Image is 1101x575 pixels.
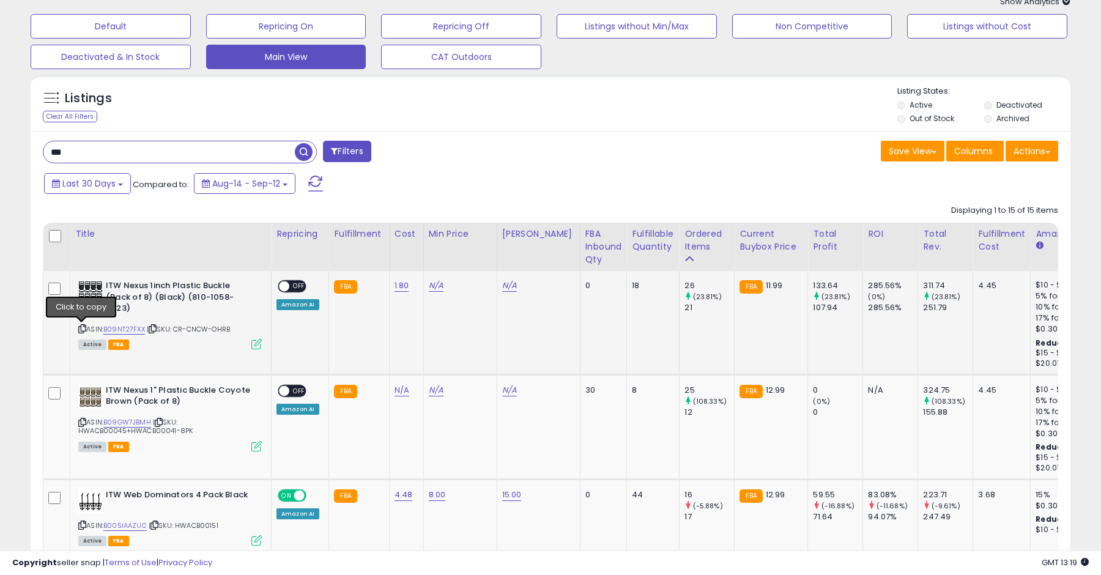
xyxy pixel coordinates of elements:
[276,228,324,240] div: Repricing
[276,508,319,519] div: Amazon AI
[395,228,418,240] div: Cost
[62,177,116,190] span: Last 30 Days
[684,385,734,396] div: 25
[31,45,191,69] button: Deactivated & In Stock
[108,536,129,546] span: FBA
[133,179,189,190] span: Compared to:
[279,490,294,500] span: ON
[289,386,309,396] span: OFF
[954,145,993,157] span: Columns
[334,280,357,294] small: FBA
[978,228,1025,253] div: Fulfillment Cost
[766,280,783,291] span: 11.99
[158,557,212,568] a: Privacy Policy
[1006,141,1058,161] button: Actions
[78,385,262,450] div: ASIN:
[951,205,1058,217] div: Displaying 1 to 15 of 15 items
[813,302,862,313] div: 107.94
[395,384,409,396] a: N/A
[932,292,960,302] small: (23.81%)
[813,228,858,253] div: Total Profit
[821,501,854,511] small: (-16.88%)
[105,557,157,568] a: Terms of Use
[684,489,734,500] div: 16
[103,521,147,531] a: B005IAAZUC
[923,385,973,396] div: 324.75
[78,417,193,436] span: | SKU: HWACB00045+HWACB00041-8PK
[429,228,492,240] div: Min Price
[395,280,409,292] a: 1.80
[43,111,97,122] div: Clear All Filters
[334,489,357,503] small: FBA
[305,490,324,500] span: OFF
[334,385,357,398] small: FBA
[684,511,734,522] div: 17
[923,280,973,291] div: 311.74
[910,100,932,110] label: Active
[923,407,973,418] div: 155.88
[740,489,762,503] small: FBA
[732,14,892,39] button: Non Competitive
[289,281,309,292] span: OFF
[932,396,965,406] small: (108.33%)
[103,324,145,335] a: B09NT27FXX
[996,113,1029,124] label: Archived
[632,489,670,500] div: 44
[740,280,762,294] small: FBA
[147,324,230,334] span: | SKU: CR-CNCW-OHRB
[12,557,212,569] div: seller snap | |
[766,489,785,500] span: 12.99
[996,100,1042,110] label: Deactivated
[684,228,729,253] div: Ordered Items
[868,489,917,500] div: 83.08%
[684,407,734,418] div: 12
[106,280,254,317] b: ITW Nexus 1inch Plastic Buckle (Pack of 8) (Black) (810-1058-6023)
[381,45,541,69] button: CAT Outdoors
[813,385,862,396] div: 0
[502,384,517,396] a: N/A
[12,557,57,568] strong: Copyright
[881,141,944,161] button: Save View
[923,511,973,522] div: 247.49
[693,396,727,406] small: (108.33%)
[323,141,371,162] button: Filters
[429,489,446,501] a: 8.00
[693,292,722,302] small: (23.81%)
[276,299,319,310] div: Amazon AI
[31,14,191,39] button: Default
[813,489,862,500] div: 59.55
[276,404,319,415] div: Amazon AI
[907,14,1067,39] button: Listings without Cost
[868,385,908,396] div: N/A
[502,489,522,501] a: 15.00
[978,489,1021,500] div: 3.68
[502,280,517,292] a: N/A
[381,14,541,39] button: Repricing Off
[585,280,618,291] div: 0
[78,339,106,350] span: All listings currently available for purchase on Amazon
[334,228,384,240] div: Fulfillment
[502,228,575,240] div: [PERSON_NAME]
[910,113,954,124] label: Out of Stock
[78,489,103,514] img: 41U0GcIHF4S._SL40_.jpg
[108,339,129,350] span: FBA
[693,501,723,511] small: (-5.88%)
[923,302,973,313] div: 251.79
[877,501,908,511] small: (-11.68%)
[684,302,734,313] div: 21
[585,385,618,396] div: 30
[684,280,734,291] div: 26
[923,489,973,500] div: 223.71
[868,292,885,302] small: (0%)
[632,280,670,291] div: 18
[766,384,785,396] span: 12.99
[429,280,443,292] a: N/A
[813,407,862,418] div: 0
[557,14,717,39] button: Listings without Min/Max
[1042,557,1089,568] span: 2025-10-13 13:19 GMT
[813,511,862,522] div: 71.64
[946,141,1004,161] button: Columns
[78,536,106,546] span: All listings currently available for purchase on Amazon
[740,228,803,253] div: Current Buybox Price
[978,385,1021,396] div: 4.45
